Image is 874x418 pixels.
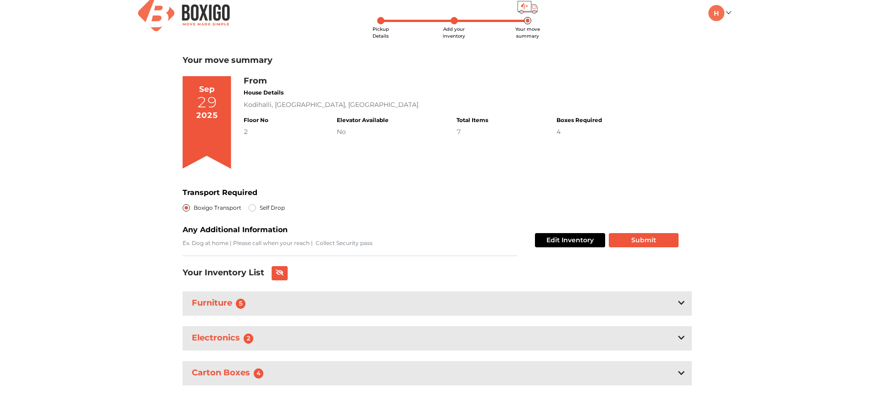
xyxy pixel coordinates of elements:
[244,100,602,110] div: Kodihalli, [GEOGRAPHIC_DATA], [GEOGRAPHIC_DATA]
[254,368,264,379] span: 4
[244,89,602,96] h4: House Details
[456,127,488,137] div: 7
[244,76,602,86] h3: From
[190,331,259,346] h3: Electronics
[183,56,692,66] h3: Your move summary
[260,202,285,213] label: Self Drop
[194,202,241,213] label: Boxigo Transport
[190,366,269,380] h3: Carton Boxes
[236,299,246,309] span: 5
[199,84,215,95] div: Sep
[456,117,488,123] h4: Total Items
[183,268,264,278] h3: Your Inventory List
[515,26,540,39] span: Your move summary
[609,233,679,247] button: Submit
[373,26,389,39] span: Pickup Details
[337,117,389,123] h4: Elevator Available
[183,225,288,234] b: Any Additional Information
[443,26,465,39] span: Add your inventory
[244,117,268,123] h4: Floor No
[183,188,257,197] b: Transport Required
[197,95,217,110] div: 29
[557,127,602,137] div: 4
[557,117,602,123] h4: Boxes Required
[190,296,251,311] h3: Furniture
[196,110,218,122] div: 2025
[244,127,268,137] div: 2
[337,127,389,137] div: No
[535,233,605,247] button: Edit Inventory
[244,334,254,344] span: 2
